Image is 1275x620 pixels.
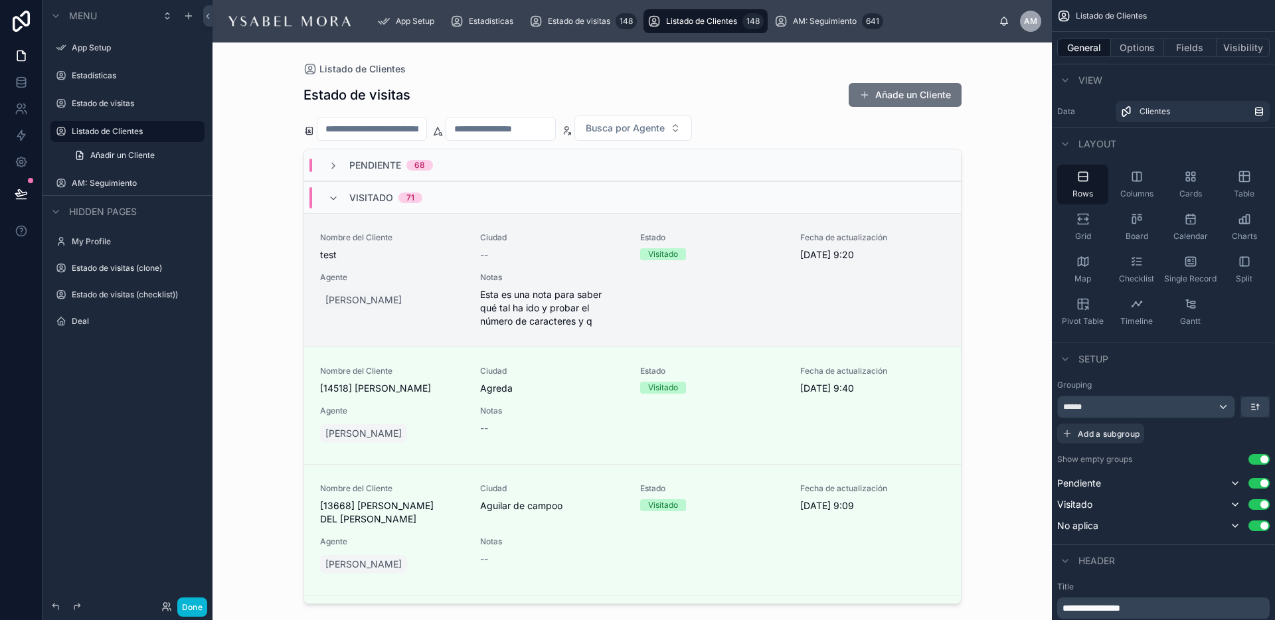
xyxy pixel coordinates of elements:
span: Estadísticas [469,16,513,27]
a: Listado de Clientes148 [643,9,768,33]
span: Split [1236,273,1252,284]
span: Pendiente [1057,477,1101,490]
a: AM: Seguimiento641 [770,9,887,33]
button: Map [1057,250,1108,289]
span: Map [1074,273,1091,284]
a: Añadir un Cliente [66,145,205,166]
span: View [1078,74,1102,87]
button: Fields [1164,39,1217,57]
span: AM [1024,16,1037,27]
span: AM: Seguimiento [793,16,857,27]
button: Done [177,597,207,617]
div: scrollable content [1057,597,1270,619]
label: Estado de visitas [72,98,202,109]
button: Options [1111,39,1164,57]
span: Estado de visitas [548,16,610,27]
div: 641 [862,13,883,29]
button: Cards [1165,165,1216,204]
label: Show empty groups [1057,454,1132,465]
span: Checklist [1119,273,1154,284]
span: Board [1126,231,1148,242]
span: Table [1234,189,1254,199]
button: Rows [1057,165,1108,204]
span: Cards [1179,189,1202,199]
span: Menu [69,9,97,23]
div: 148 [616,13,637,29]
label: Data [1057,106,1110,117]
button: Board [1111,207,1162,247]
span: Timeline [1120,316,1153,327]
div: 68 [414,160,425,171]
label: Listado de Clientes [72,126,197,137]
span: Pivot Table [1062,316,1104,327]
a: App Setup [373,9,444,33]
span: Rows [1072,189,1093,199]
button: Add a subgroup [1057,424,1144,443]
span: Listado de Clientes [1076,11,1147,21]
span: Listado de Clientes [666,16,737,27]
span: Setup [1078,352,1108,366]
div: 71 [406,193,414,203]
span: Añadir un Cliente [90,150,155,161]
button: Checklist [1111,250,1162,289]
label: Title [1057,581,1270,592]
span: Visitado [1057,498,1092,511]
div: scrollable content [367,7,999,36]
label: Grouping [1057,380,1092,390]
label: Estado de visitas (checklist)) [72,289,202,300]
span: Visitado [349,191,393,204]
button: Timeline [1111,292,1162,332]
button: Gantt [1165,292,1216,332]
a: Estado de visitas148 [525,9,641,33]
span: Gantt [1180,316,1201,327]
button: Columns [1111,165,1162,204]
div: 148 [742,13,764,29]
img: App logo [223,11,356,32]
button: Split [1219,250,1270,289]
button: Charts [1219,207,1270,247]
label: App Setup [72,42,202,53]
label: My Profile [72,236,202,247]
label: AM: Seguimiento [72,178,202,189]
span: Columns [1120,189,1153,199]
button: Calendar [1165,207,1216,247]
span: Hidden pages [69,205,137,218]
span: Single Record [1164,273,1217,284]
span: Charts [1232,231,1257,242]
span: No aplica [1057,519,1098,532]
button: Pivot Table [1057,292,1108,332]
span: Layout [1078,137,1116,151]
span: Calendar [1173,231,1208,242]
button: Visibility [1217,39,1270,57]
button: Table [1219,165,1270,204]
button: General [1057,39,1111,57]
button: Grid [1057,207,1108,247]
span: Pendiente [349,159,401,172]
span: Clientes [1140,106,1170,117]
span: App Setup [396,16,434,27]
button: Single Record [1165,250,1216,289]
a: Estadísticas [446,9,523,33]
label: Estadísticas [72,70,202,81]
span: Grid [1075,231,1091,242]
span: Add a subgroup [1078,429,1140,439]
label: Estado de visitas (clone) [72,263,202,273]
label: Deal [72,316,202,327]
span: Header [1078,554,1115,568]
a: Clientes [1116,101,1270,122]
